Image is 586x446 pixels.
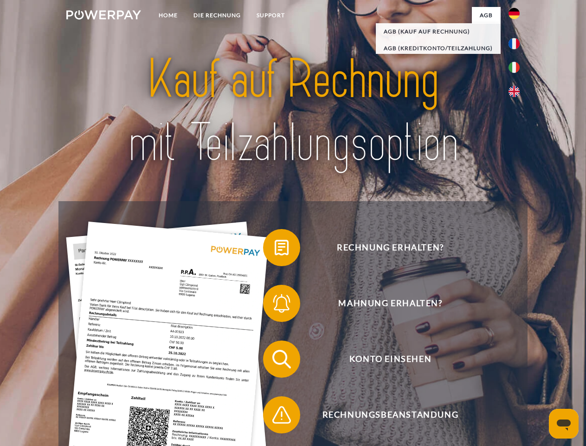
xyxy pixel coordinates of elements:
img: title-powerpay_de.svg [89,45,497,178]
iframe: Schaltfläche zum Öffnen des Messaging-Fensters [549,409,579,439]
a: agb [472,7,501,24]
button: Rechnungsbeanstandung [263,396,504,433]
img: qb_warning.svg [270,403,293,426]
img: de [509,8,520,19]
a: DIE RECHNUNG [186,7,249,24]
img: en [509,86,520,97]
img: logo-powerpay-white.svg [66,10,141,20]
button: Konto einsehen [263,341,504,378]
img: it [509,62,520,73]
a: SUPPORT [249,7,293,24]
span: Konto einsehen [277,341,504,378]
img: qb_bell.svg [270,292,293,315]
img: qb_search.svg [270,348,293,371]
a: AGB (Kauf auf Rechnung) [376,23,501,40]
span: Rechnung erhalten? [277,229,504,266]
img: qb_bill.svg [270,236,293,259]
a: AGB (Kreditkonto/Teilzahlung) [376,40,501,57]
span: Mahnung erhalten? [277,285,504,322]
button: Mahnung erhalten? [263,285,504,322]
span: Rechnungsbeanstandung [277,396,504,433]
img: fr [509,38,520,49]
a: Home [151,7,186,24]
button: Rechnung erhalten? [263,229,504,266]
